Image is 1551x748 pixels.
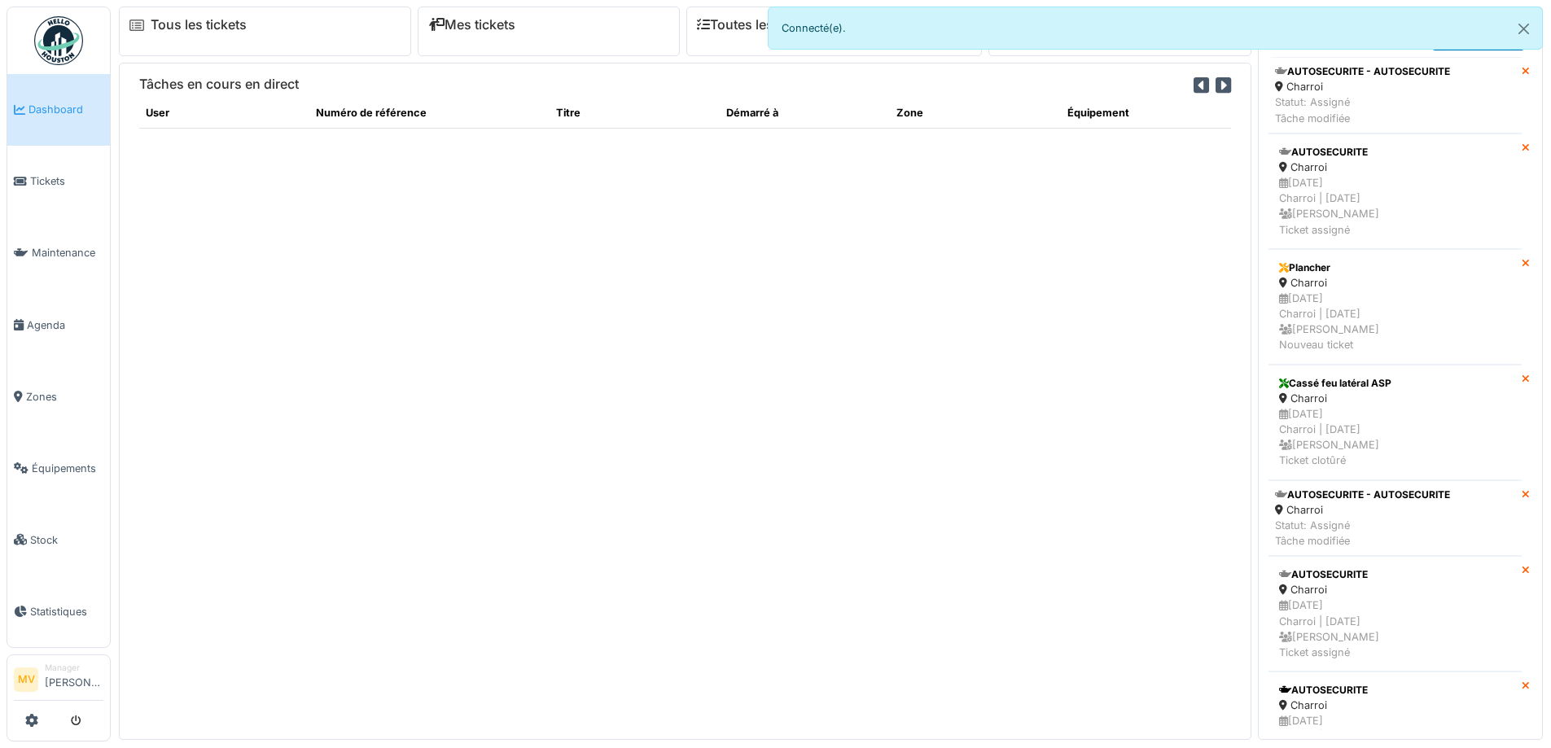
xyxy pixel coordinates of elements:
div: Charroi [1279,582,1511,597]
a: Stock [7,504,110,575]
a: Équipements [7,432,110,504]
div: [DATE] Charroi | [DATE] [PERSON_NAME] Nouveau ticket [1279,291,1511,353]
span: translation missing: fr.shared.user [146,107,169,119]
a: AUTOSECURITE Charroi [DATE]Charroi | [DATE] [PERSON_NAME]Ticket assigné [1268,133,1522,249]
a: Toutes les tâches [697,17,818,33]
div: AUTOSECURITE [1279,145,1511,160]
th: Titre [550,98,720,128]
a: MV Manager[PERSON_NAME] [14,662,103,701]
a: Tickets [7,146,110,217]
li: MV [14,667,38,692]
div: Charroi [1279,275,1511,291]
div: Charroi [1275,79,1450,94]
div: Statut: Assigné Tâche modifiée [1275,94,1450,125]
span: Zones [26,389,103,405]
span: Stock [30,532,103,548]
th: Numéro de référence [309,98,550,128]
div: Statut: Assigné Tâche modifiée [1275,518,1450,549]
a: Cassé feu latéral ASP Charroi [DATE]Charroi | [DATE] [PERSON_NAME]Ticket clotûré [1268,365,1522,480]
div: AUTOSECURITE - AUTOSECURITE [1275,64,1450,79]
div: Charroi [1279,698,1511,713]
h6: Tâches en cours en direct [139,77,299,92]
span: Maintenance [32,245,103,260]
a: Zones [7,361,110,432]
div: Plancher [1279,260,1511,275]
a: Statistiques [7,575,110,647]
div: AUTOSECURITE [1279,567,1511,582]
th: Zone [890,98,1060,128]
span: Tickets [30,173,103,189]
div: Manager [45,662,103,674]
div: [DATE] Charroi | [DATE] [PERSON_NAME] Ticket clotûré [1279,406,1511,469]
a: Dashboard [7,74,110,146]
img: Badge_color-CXgf-gQk.svg [34,16,83,65]
span: Agenda [27,317,103,333]
div: Charroi [1279,160,1511,175]
div: AUTOSECURITE - AUTOSECURITE [1275,488,1450,502]
a: Maintenance [7,217,110,289]
span: Équipements [32,461,103,476]
div: Cassé feu latéral ASP [1279,376,1511,391]
th: Démarré à [720,98,890,128]
a: Agenda [7,289,110,361]
a: Tous les tickets [151,17,247,33]
div: Connecté(e). [768,7,1544,50]
a: AUTOSECURITE Charroi [DATE]Charroi | [DATE] [PERSON_NAME]Ticket assigné [1268,556,1522,671]
div: [DATE] Charroi | [DATE] [PERSON_NAME] Ticket assigné [1279,175,1511,238]
span: Dashboard [28,102,103,117]
a: Mes tickets [428,17,515,33]
span: Statistiques [30,604,103,619]
button: Close [1505,7,1542,50]
a: AUTOSECURITE - AUTOSECURITE Charroi Statut: AssignéTâche modifiée [1268,480,1522,557]
div: Charroi [1275,502,1450,518]
div: Charroi [1279,391,1511,406]
div: [DATE] Charroi | [DATE] [PERSON_NAME] Ticket assigné [1279,597,1511,660]
a: Plancher Charroi [DATE]Charroi | [DATE] [PERSON_NAME]Nouveau ticket [1268,249,1522,365]
li: [PERSON_NAME] [45,662,103,697]
th: Équipement [1061,98,1231,128]
a: AUTOSECURITE - AUTOSECURITE Charroi Statut: AssignéTâche modifiée [1268,57,1522,133]
div: AUTOSECURITE [1279,683,1511,698]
